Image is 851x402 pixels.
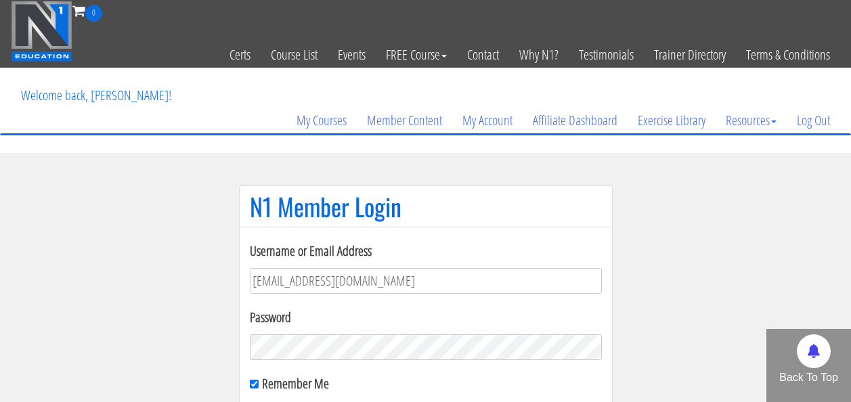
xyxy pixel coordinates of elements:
[357,88,452,153] a: Member Content
[457,22,509,88] a: Contact
[286,88,357,153] a: My Courses
[11,1,72,62] img: n1-education
[787,88,840,153] a: Log Out
[644,22,736,88] a: Trainer Directory
[716,88,787,153] a: Resources
[328,22,376,88] a: Events
[261,22,328,88] a: Course List
[85,5,102,22] span: 0
[250,307,602,328] label: Password
[523,88,628,153] a: Affiliate Dashboard
[569,22,644,88] a: Testimonials
[219,22,261,88] a: Certs
[250,241,602,261] label: Username or Email Address
[72,1,102,20] a: 0
[262,374,329,393] label: Remember Me
[250,193,602,220] h1: N1 Member Login
[376,22,457,88] a: FREE Course
[11,68,181,122] p: Welcome back, [PERSON_NAME]!
[509,22,569,88] a: Why N1?
[452,88,523,153] a: My Account
[628,88,716,153] a: Exercise Library
[736,22,840,88] a: Terms & Conditions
